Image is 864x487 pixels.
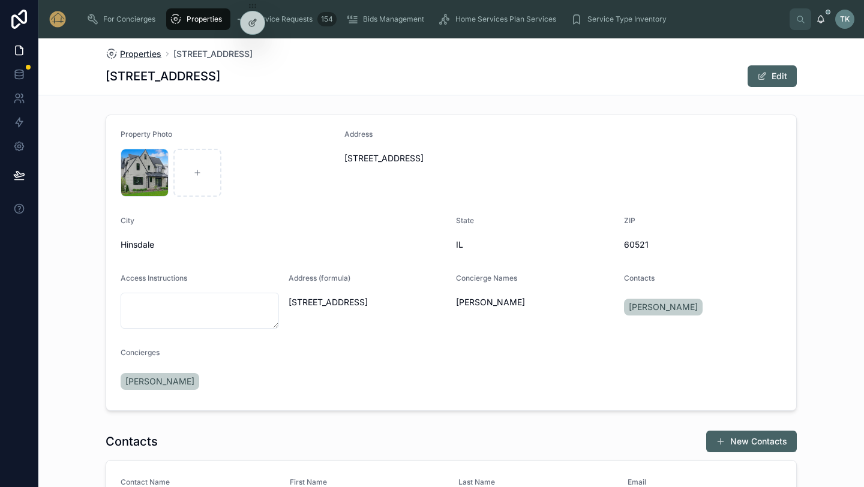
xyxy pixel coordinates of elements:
span: Contact Name [121,477,275,487]
a: For Concierges [83,8,164,30]
span: Address (formula) [289,273,350,282]
a: Properties [166,8,230,30]
span: Concierge Names [456,273,517,282]
span: Address [344,130,373,139]
button: New Contacts [706,431,797,452]
span: [STREET_ADDRESS] [344,152,670,164]
button: Edit [748,65,797,87]
span: [PERSON_NAME] [125,375,194,387]
h1: Contacts [106,433,158,450]
a: [STREET_ADDRESS] [173,48,253,60]
span: Contacts [624,273,655,282]
span: City [121,216,134,225]
span: State [456,216,474,225]
span: Home Services Plan Services [455,14,556,24]
span: [STREET_ADDRESS] [289,296,447,308]
div: 154 [317,12,337,26]
span: [PERSON_NAME] [629,301,698,313]
span: Properties [120,48,161,60]
span: [PERSON_NAME] [456,296,614,308]
span: First Name [290,477,445,487]
span: Bids Management [363,14,424,24]
span: Access Instructions [121,273,187,282]
span: Hinsdale [121,239,446,251]
span: Service Type Inventory [587,14,667,24]
img: App logo [48,10,67,29]
span: Email [628,477,782,487]
a: Service Requests154 [233,8,340,30]
a: Service Type Inventory [567,8,675,30]
h1: [STREET_ADDRESS] [106,68,220,85]
span: TK [840,14,850,24]
span: Properties [187,14,222,24]
span: Last Name [458,477,613,487]
a: Home Services Plan Services [435,8,565,30]
span: Service Requests [253,14,313,24]
a: [PERSON_NAME] [121,373,199,390]
span: Concierges [121,348,160,357]
span: 60521 [624,239,782,251]
span: Property Photo [121,130,172,139]
a: Properties [106,48,161,60]
a: Bids Management [343,8,433,30]
a: [PERSON_NAME] [624,299,703,315]
span: For Concierges [103,14,155,24]
div: scrollable content [77,6,790,32]
span: ZIP [624,216,635,225]
span: IL [456,239,614,251]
